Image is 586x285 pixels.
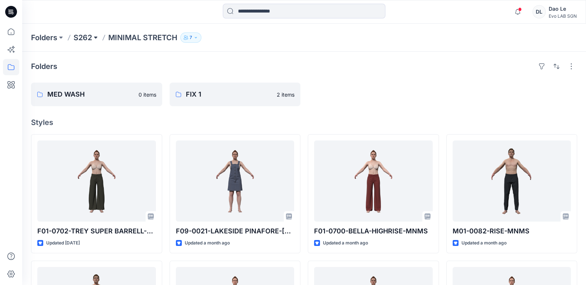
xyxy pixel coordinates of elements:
[453,226,571,236] p: M01-0082-RISE-MNMS
[190,34,192,42] p: 7
[314,140,433,222] a: F01-0700-BELLA-HIGHRISE-MNMS
[549,13,577,19] div: Evo LAB SGN
[74,32,92,43] a: S262
[46,239,80,247] p: Updated [DATE]
[277,91,294,98] p: 2 items
[47,89,134,100] p: MED WASH
[186,89,273,100] p: FIX 1
[31,32,57,43] a: Folders
[108,32,177,43] p: MINIMAL STRETCH
[31,62,57,71] h4: Folders
[176,140,294,222] a: F09-0021-LAKESIDE PINAFORE-MNMS
[314,226,433,236] p: F01-0700-BELLA-HIGHRISE-MNMS
[461,239,507,247] p: Updated a month ago
[170,83,301,106] a: FIX 12 items
[139,91,156,98] p: 0 items
[37,140,156,222] a: F01-0702-TREY SUPER BARRELL-DARK LODEN-262
[180,32,201,43] button: 7
[176,226,294,236] p: F09-0021-LAKESIDE PINAFORE-[GEOGRAPHIC_DATA]
[549,4,577,13] div: Dao Le
[31,83,162,106] a: MED WASH0 items
[37,226,156,236] p: F01-0702-TREY SUPER BARRELL-DARK [PERSON_NAME]-262
[185,239,230,247] p: Updated a month ago
[323,239,368,247] p: Updated a month ago
[453,140,571,222] a: M01-0082-RISE-MNMS
[532,5,546,18] div: DL
[31,118,577,127] h4: Styles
